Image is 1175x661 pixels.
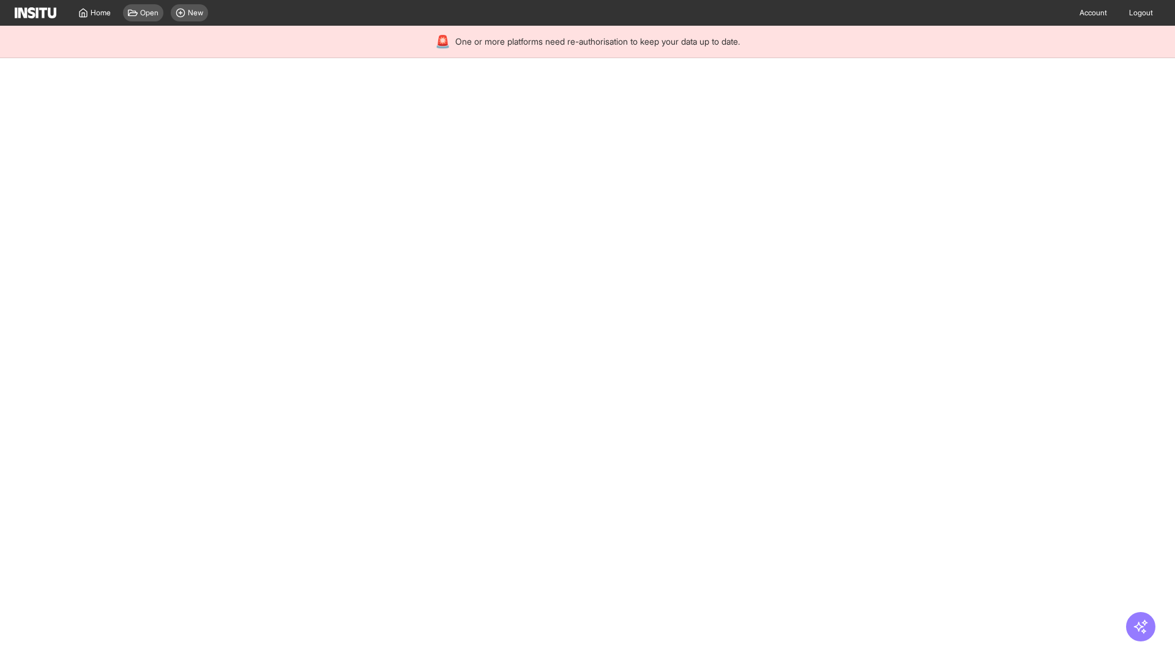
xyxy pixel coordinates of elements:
[435,33,450,50] div: 🚨
[188,8,203,18] span: New
[91,8,111,18] span: Home
[140,8,159,18] span: Open
[15,7,56,18] img: Logo
[455,35,740,48] span: One or more platforms need re-authorisation to keep your data up to date.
